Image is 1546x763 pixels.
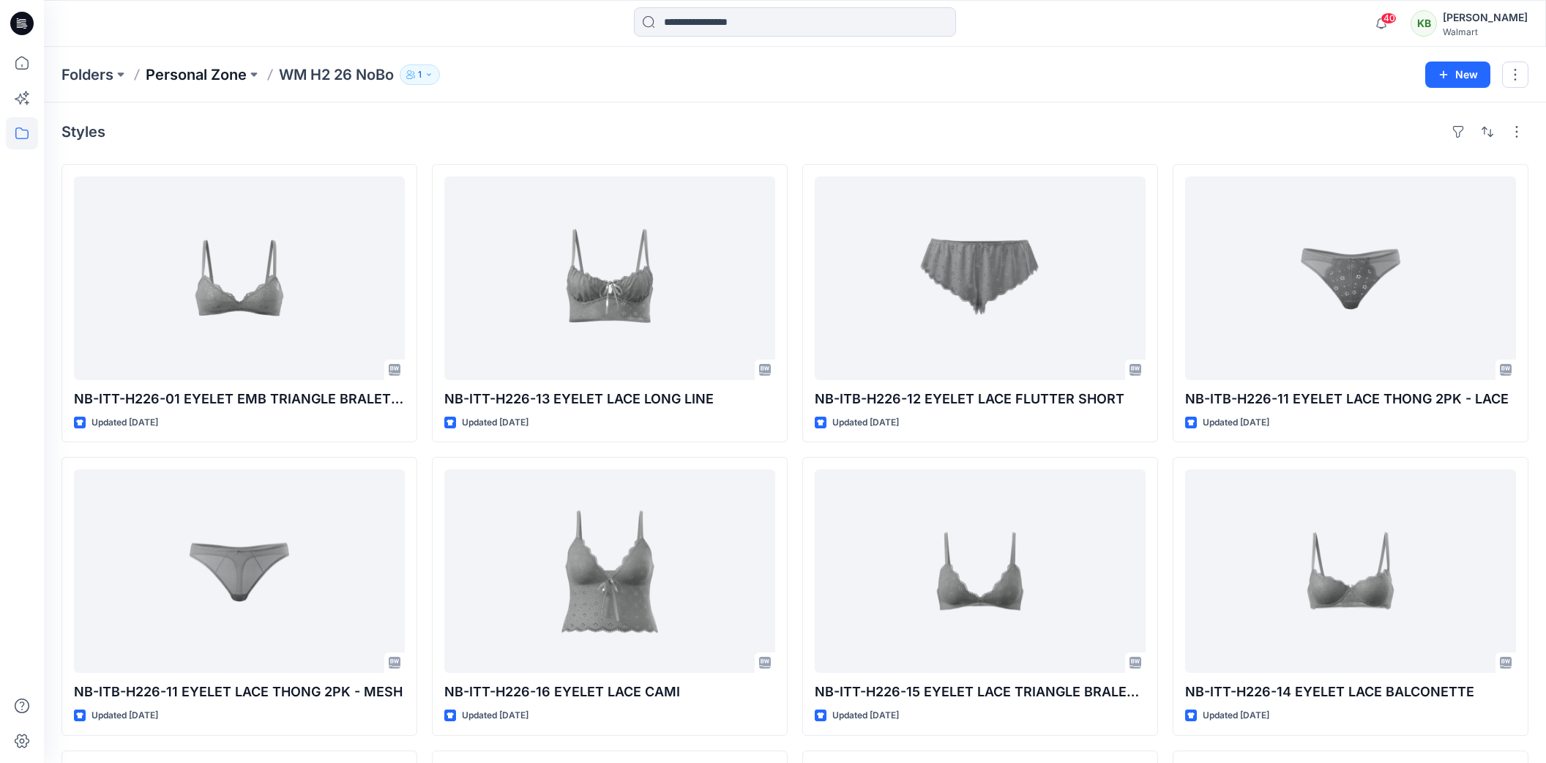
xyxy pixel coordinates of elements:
[61,123,105,141] h4: Styles
[444,469,775,673] a: NB-ITT-H226-16 EYELET LACE CAMI
[832,708,899,723] p: Updated [DATE]
[1411,10,1437,37] div: KB
[444,176,775,380] a: NB-ITT-H226-13 EYELET LACE LONG LINE
[444,682,775,702] p: NB-ITT-H226-16 EYELET LACE CAMI
[1203,415,1269,431] p: Updated [DATE]
[1185,469,1516,673] a: NB-ITT-H226-14 EYELET LACE BALCONETTE
[74,389,405,409] p: NB-ITT-H226-01 EYELET EMB TRIANGLE BRALETTE
[1425,62,1490,88] button: New
[1185,389,1516,409] p: NB-ITB-H226-11 EYELET LACE THONG 2PK - LACE
[1185,682,1516,702] p: NB-ITT-H226-14 EYELET LACE BALCONETTE
[61,64,113,85] a: Folders
[74,176,405,380] a: NB-ITT-H226-01 EYELET EMB TRIANGLE BRALETTE
[462,708,529,723] p: Updated [DATE]
[400,64,440,85] button: 1
[74,682,405,702] p: NB-ITB-H226-11 EYELET LACE THONG 2PK - MESH
[832,415,899,431] p: Updated [DATE]
[1443,9,1528,26] div: [PERSON_NAME]
[815,469,1146,673] a: NB-ITT-H226-15 EYELET LACE TRIANGLE BRALETTE
[1381,12,1397,24] span: 40
[444,389,775,409] p: NB-ITT-H226-13 EYELET LACE LONG LINE
[279,64,394,85] p: WM H2 26 NoBo
[418,67,422,83] p: 1
[815,389,1146,409] p: NB-ITB-H226-12 EYELET LACE FLUTTER SHORT
[1185,176,1516,380] a: NB-ITB-H226-11 EYELET LACE THONG 2PK - LACE
[74,469,405,673] a: NB-ITB-H226-11 EYELET LACE THONG 2PK - MESH
[462,415,529,431] p: Updated [DATE]
[1203,708,1269,723] p: Updated [DATE]
[1443,26,1528,37] div: Walmart
[92,415,158,431] p: Updated [DATE]
[92,708,158,723] p: Updated [DATE]
[815,176,1146,380] a: NB-ITB-H226-12 EYELET LACE FLUTTER SHORT
[146,64,247,85] a: Personal Zone
[815,682,1146,702] p: NB-ITT-H226-15 EYELET LACE TRIANGLE BRALETTE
